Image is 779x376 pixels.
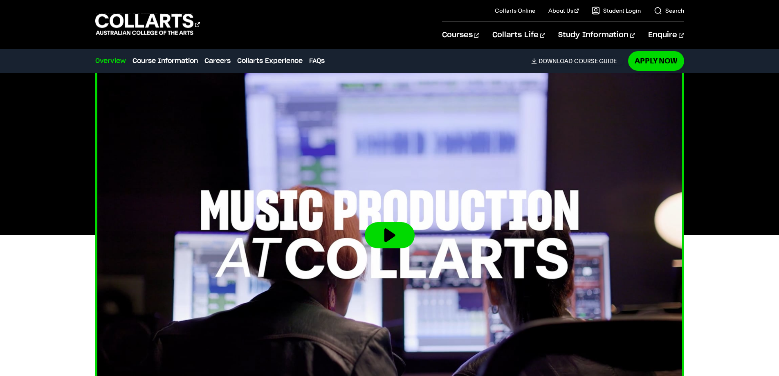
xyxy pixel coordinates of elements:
[132,56,198,66] a: Course Information
[95,13,200,36] div: Go to homepage
[237,56,303,66] a: Collarts Experience
[95,56,126,66] a: Overview
[204,56,231,66] a: Careers
[531,57,623,65] a: DownloadCourse Guide
[628,51,684,70] a: Apply Now
[648,22,684,49] a: Enquire
[548,7,579,15] a: About Us
[492,22,545,49] a: Collarts Life
[539,57,572,65] span: Download
[442,22,479,49] a: Courses
[654,7,684,15] a: Search
[558,22,635,49] a: Study Information
[592,7,641,15] a: Student Login
[309,56,325,66] a: FAQs
[495,7,535,15] a: Collarts Online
